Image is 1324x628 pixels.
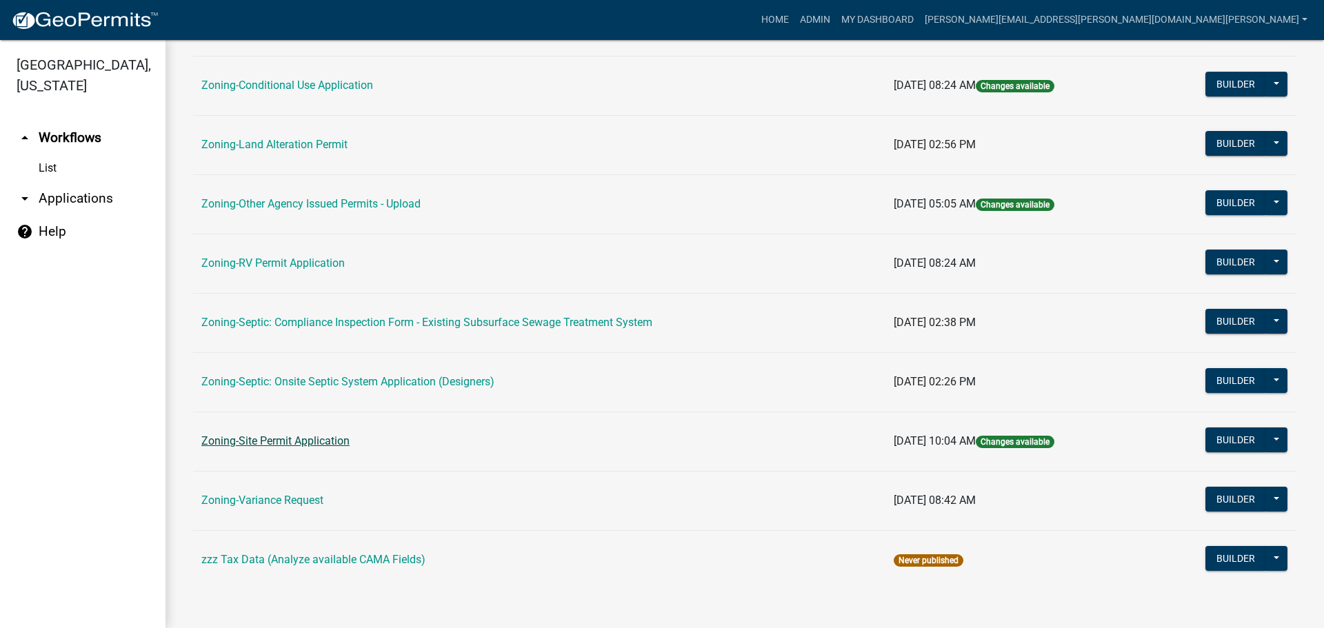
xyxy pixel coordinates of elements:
i: arrow_drop_up [17,130,33,146]
span: [DATE] 08:24 AM [894,256,976,270]
button: Builder [1205,487,1266,511]
span: [DATE] 08:42 AM [894,494,976,507]
button: Builder [1205,250,1266,274]
a: Zoning-Septic: Onsite Septic System Application (Designers) [201,375,494,388]
span: [DATE] 02:38 PM [894,316,976,329]
button: Builder [1205,131,1266,156]
span: Changes available [976,199,1054,211]
i: help [17,223,33,240]
a: My Dashboard [836,7,919,33]
button: Builder [1205,72,1266,97]
a: Home [756,7,794,33]
span: [DATE] 02:56 PM [894,138,976,151]
a: [PERSON_NAME][EMAIL_ADDRESS][PERSON_NAME][DOMAIN_NAME][PERSON_NAME] [919,7,1313,33]
button: Builder [1205,546,1266,571]
a: Zoning-RV Permit Application [201,256,345,270]
a: Zoning-Site Permit Application [201,434,350,447]
span: [DATE] 08:24 AM [894,79,976,92]
a: Zoning-Septic: Compliance Inspection Form - Existing Subsurface Sewage Treatment System [201,316,652,329]
span: [DATE] 10:04 AM [894,434,976,447]
a: Zoning-Conditional Use Application [201,79,373,92]
span: [DATE] 02:26 PM [894,375,976,388]
span: Changes available [976,80,1054,92]
a: zzz Tax Data (Analyze available CAMA Fields) [201,553,425,566]
button: Builder [1205,190,1266,215]
a: Zoning-Other Agency Issued Permits - Upload [201,197,421,210]
a: Zoning-Variance Request [201,494,323,507]
span: Changes available [976,436,1054,448]
a: Zoning-Land Alteration Permit [201,138,348,151]
button: Builder [1205,427,1266,452]
span: [DATE] 05:05 AM [894,197,976,210]
i: arrow_drop_down [17,190,33,207]
button: Builder [1205,309,1266,334]
a: Admin [794,7,836,33]
button: Builder [1205,368,1266,393]
span: Never published [894,554,963,567]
